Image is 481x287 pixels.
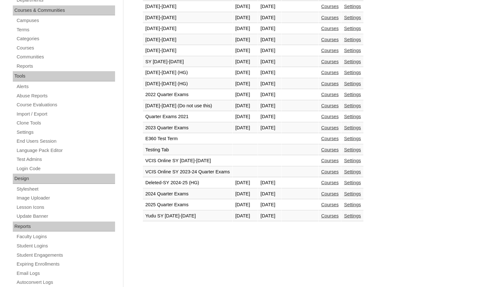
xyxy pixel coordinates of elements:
[258,89,281,100] td: [DATE]
[13,174,115,184] div: Design
[321,114,339,119] a: Courses
[258,67,281,78] td: [DATE]
[321,37,339,42] a: Courses
[258,57,281,67] td: [DATE]
[16,137,115,145] a: End Users Session
[344,213,361,218] a: Settings
[143,23,233,34] td: [DATE]-[DATE]
[321,147,339,152] a: Courses
[258,200,281,210] td: [DATE]
[321,26,339,31] a: Courses
[16,26,115,34] a: Terms
[321,125,339,130] a: Courses
[344,114,361,119] a: Settings
[143,57,233,67] td: SY [DATE]-[DATE]
[143,101,233,111] td: [DATE]-[DATE] (Do not use this)
[321,59,339,64] a: Courses
[16,128,115,136] a: Settings
[233,211,258,222] td: [DATE]
[233,23,258,34] td: [DATE]
[233,12,258,23] td: [DATE]
[143,200,233,210] td: 2025 Quarter Exams
[344,48,361,53] a: Settings
[233,89,258,100] td: [DATE]
[16,92,115,100] a: Abuse Reports
[258,23,281,34] td: [DATE]
[143,67,233,78] td: [DATE]-[DATE] (HG)
[16,35,115,43] a: Categories
[143,123,233,133] td: 2023 Quarter Exams
[143,89,233,100] td: 2022 Quarter Exams
[344,180,361,185] a: Settings
[143,133,233,144] td: E360 Test Term
[344,92,361,97] a: Settings
[16,212,115,220] a: Update Banner
[16,260,115,268] a: Expiring Enrollments
[16,203,115,211] a: Lesson Icons
[233,123,258,133] td: [DATE]
[16,165,115,173] a: Login Code
[344,26,361,31] a: Settings
[321,15,339,20] a: Courses
[344,202,361,207] a: Settings
[16,251,115,259] a: Student Engagements
[258,177,281,188] td: [DATE]
[258,111,281,122] td: [DATE]
[233,57,258,67] td: [DATE]
[258,45,281,56] td: [DATE]
[143,111,233,122] td: Quarter Exams 2021
[16,278,115,286] a: Autoconvert Logs
[344,169,361,174] a: Settings
[16,242,115,250] a: Student Logins
[344,59,361,64] a: Settings
[143,155,233,166] td: VCIS Online SY [DATE]-[DATE]
[143,145,233,155] td: Testing Tab
[143,45,233,56] td: [DATE]-[DATE]
[143,167,233,177] td: VCIS Online SY 2023-24 Quarter Exams
[233,177,258,188] td: [DATE]
[321,202,339,207] a: Courses
[16,194,115,202] a: Image Uploader
[16,155,115,163] a: Test Admins
[16,185,115,193] a: Stylesheet
[258,189,281,200] td: [DATE]
[344,15,361,20] a: Settings
[233,200,258,210] td: [DATE]
[258,34,281,45] td: [DATE]
[321,180,339,185] a: Courses
[16,83,115,91] a: Alerts
[13,222,115,232] div: Reports
[143,177,233,188] td: Deleted-SY 2024-25 (HG)
[13,71,115,81] div: Tools
[321,70,339,75] a: Courses
[321,191,339,196] a: Courses
[344,158,361,163] a: Settings
[344,136,361,141] a: Settings
[143,1,233,12] td: [DATE]-[DATE]
[143,12,233,23] td: [DATE]-[DATE]
[16,269,115,277] a: Email Logs
[233,101,258,111] td: [DATE]
[16,62,115,70] a: Reports
[258,101,281,111] td: [DATE]
[16,147,115,155] a: Language Pack Editor
[258,211,281,222] td: [DATE]
[344,103,361,108] a: Settings
[143,189,233,200] td: 2024 Quarter Exams
[258,1,281,12] td: [DATE]
[258,79,281,89] td: [DATE]
[233,1,258,12] td: [DATE]
[321,169,339,174] a: Courses
[344,81,361,86] a: Settings
[258,12,281,23] td: [DATE]
[321,81,339,86] a: Courses
[143,211,233,222] td: Yudu SY [DATE]-[DATE]
[344,37,361,42] a: Settings
[233,189,258,200] td: [DATE]
[321,4,339,9] a: Courses
[233,34,258,45] td: [DATE]
[16,119,115,127] a: Clone Tools
[344,70,361,75] a: Settings
[233,79,258,89] td: [DATE]
[16,110,115,118] a: Import / Export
